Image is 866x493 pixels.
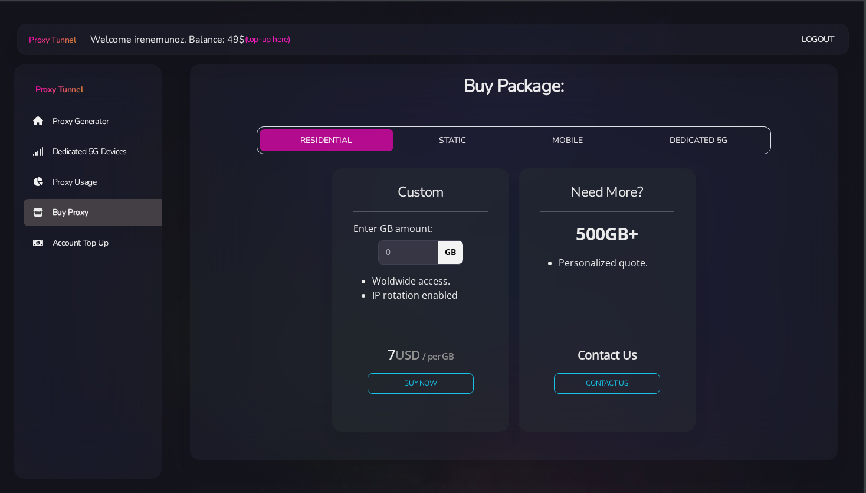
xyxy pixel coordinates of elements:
a: Proxy Generator [24,107,171,135]
a: Proxy Usage [24,169,171,196]
button: Buy Now [368,373,474,394]
a: Proxy Tunnel [14,64,162,96]
h4: Custom [353,182,488,202]
span: Proxy Tunnel [29,34,76,45]
span: GB [437,240,463,264]
a: Logout [802,28,835,50]
button: MOBILE [511,129,624,151]
a: Account Top Up [24,230,171,257]
h3: Buy Package: [199,74,828,98]
li: IP rotation enabled [372,288,488,302]
input: 0 [378,240,438,264]
li: Welcome irenemunoz. Balance: 49$ [76,32,290,47]
span: Proxy Tunnel [35,84,83,95]
a: CONTACT US [554,373,660,394]
a: Proxy Tunnel [27,30,76,49]
div: Enter GB amount: [346,221,495,236]
small: / per GB [422,350,454,362]
a: Dedicated 5G Devices [24,138,171,165]
small: USD [395,347,419,363]
li: Personalized quote. [559,256,674,270]
button: RESIDENTIAL [260,129,393,151]
a: (top-up here) [245,33,290,45]
button: STATIC [398,129,507,151]
li: Woldwide access. [372,274,488,288]
h3: 500GB+ [540,221,674,246]
button: DEDICATED 5G [629,129,769,151]
iframe: Webchat Widget [692,300,851,478]
small: Contact Us [578,347,637,363]
h4: Need More? [540,182,674,202]
a: Buy Proxy [24,199,171,226]
h4: 7 [368,344,474,364]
